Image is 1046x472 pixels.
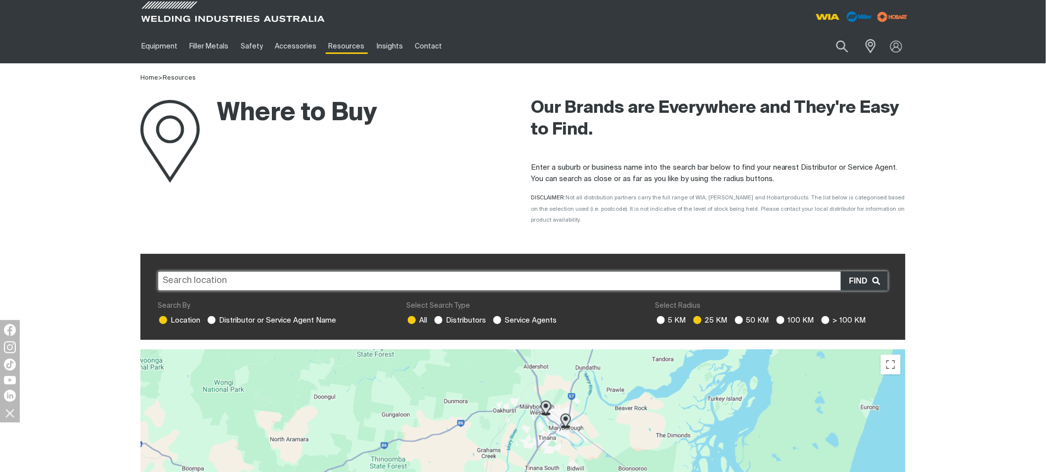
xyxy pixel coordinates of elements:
a: Resources [163,75,196,81]
div: Search By [158,301,391,311]
a: Equipment [135,29,183,63]
a: Home [140,75,158,81]
label: > 100 KM [820,317,866,324]
label: Distributors [433,317,486,324]
label: 25 KM [692,317,728,324]
span: Find [849,275,872,287]
button: Find [841,272,888,290]
label: 50 KM [734,317,769,324]
img: hide socials [1,405,18,422]
a: Accessories [269,29,322,63]
div: Select Search Type [406,301,639,311]
div: Select Radius [655,301,888,311]
img: miller [874,9,911,24]
label: All [406,317,427,324]
img: YouTube [4,376,16,384]
a: Insights [371,29,409,63]
img: TikTok [4,359,16,371]
h1: Where to Buy [140,97,377,130]
img: LinkedIn [4,390,16,402]
span: Not all distribution partners carry the full range of WIA, [PERSON_NAME] and Hobart products. The... [531,195,905,223]
span: DISCLAIMER: [531,195,905,223]
a: Filler Metals [183,29,234,63]
label: Location [158,317,200,324]
a: Contact [409,29,448,63]
a: Safety [235,29,269,63]
label: Service Agents [492,317,557,324]
h2: Our Brands are Everywhere and They're Easy to Find. [531,97,906,141]
span: > [158,75,163,81]
label: 100 KM [775,317,814,324]
input: Product name or item number... [813,35,859,58]
p: Enter a suburb or business name into the search bar below to find your nearest Distributor or Ser... [531,162,906,185]
a: Resources [323,29,371,63]
label: Distributor or Service Agent Name [206,317,336,324]
button: Toggle fullscreen view [881,355,901,375]
img: Instagram [4,341,16,353]
button: Search products [826,35,859,58]
label: 5 KM [655,317,686,324]
img: Facebook [4,324,16,336]
nav: Main [135,29,717,63]
input: Search location [158,271,888,291]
